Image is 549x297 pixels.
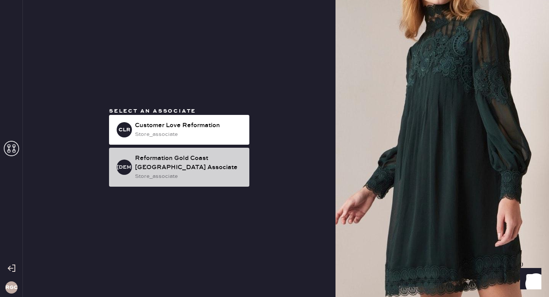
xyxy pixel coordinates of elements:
div: Customer Love Reformation [135,121,243,130]
h3: RGCC [5,285,18,290]
h3: CLR [119,127,130,132]
iframe: Front Chat [513,263,546,295]
div: Reformation Gold Coast [GEOGRAPHIC_DATA] Associate [135,154,243,172]
div: store_associate [135,172,243,181]
div: store_associate [135,130,243,139]
h3: [DEMOGRAPHIC_DATA] [117,165,132,170]
span: Select an associate [109,108,196,115]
